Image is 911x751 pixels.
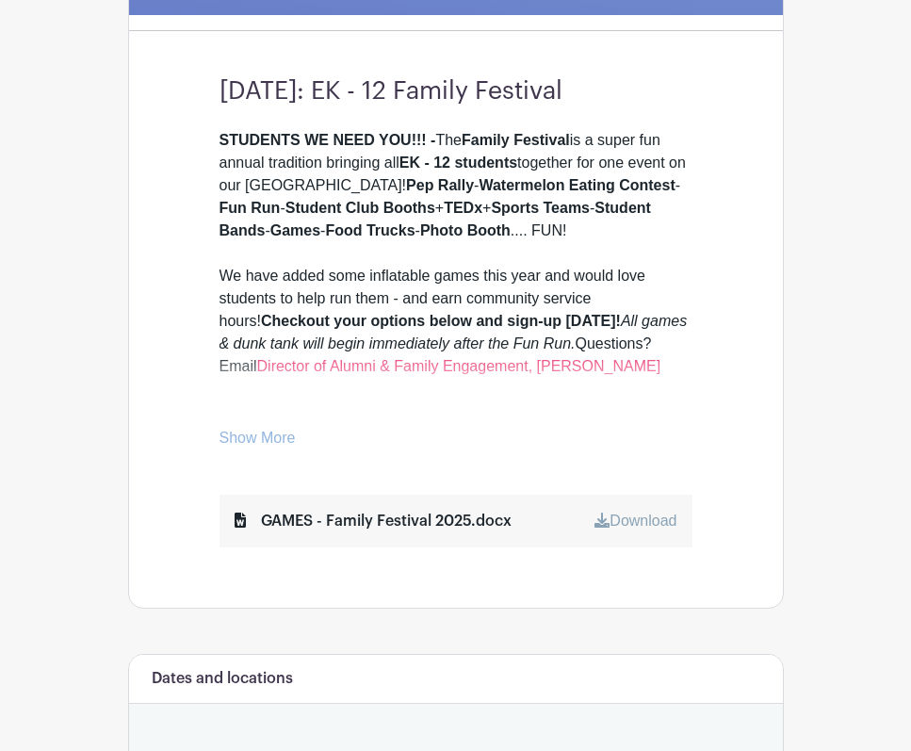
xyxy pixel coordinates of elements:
[235,510,512,532] div: GAMES - Family Festival 2025.docx
[479,177,675,193] strong: Watermelon Eating Contest
[220,403,683,465] em: - this sign-up is for [PERSON_NAME] rented games only. If you would like to have a booth specific...
[220,313,688,351] em: All games & dunk tank will begin immediately after the Fun Run.
[491,200,590,216] strong: Sports Teams
[261,313,621,329] strong: Checkout your options below and sign-up [DATE]!
[420,222,511,238] strong: Photo Booth
[220,200,651,238] strong: Student Bands
[220,403,347,419] em: STUDENT CLUBS
[220,76,692,106] h3: [DATE]: EK - 12 Family Festival
[285,200,435,216] strong: Student Club Booths
[406,177,474,193] strong: Pep Rally
[462,132,570,148] strong: Family Festival
[444,200,482,216] strong: TEDx
[325,222,415,238] strong: Food Trucks
[270,222,320,238] strong: Games
[220,132,436,148] strong: STUDENTS WE NEED YOU!!! -
[220,129,692,514] div: The is a super fun annual tradition bringing all together for one event on our [GEOGRAPHIC_DATA]!...
[594,513,676,529] a: Download
[257,358,661,374] a: Director of Alumni & Family Engagement, [PERSON_NAME]
[220,200,281,216] strong: Fun Run
[399,155,517,171] strong: EK - 12 students
[152,670,293,688] h6: Dates and locations
[220,430,296,453] a: Show More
